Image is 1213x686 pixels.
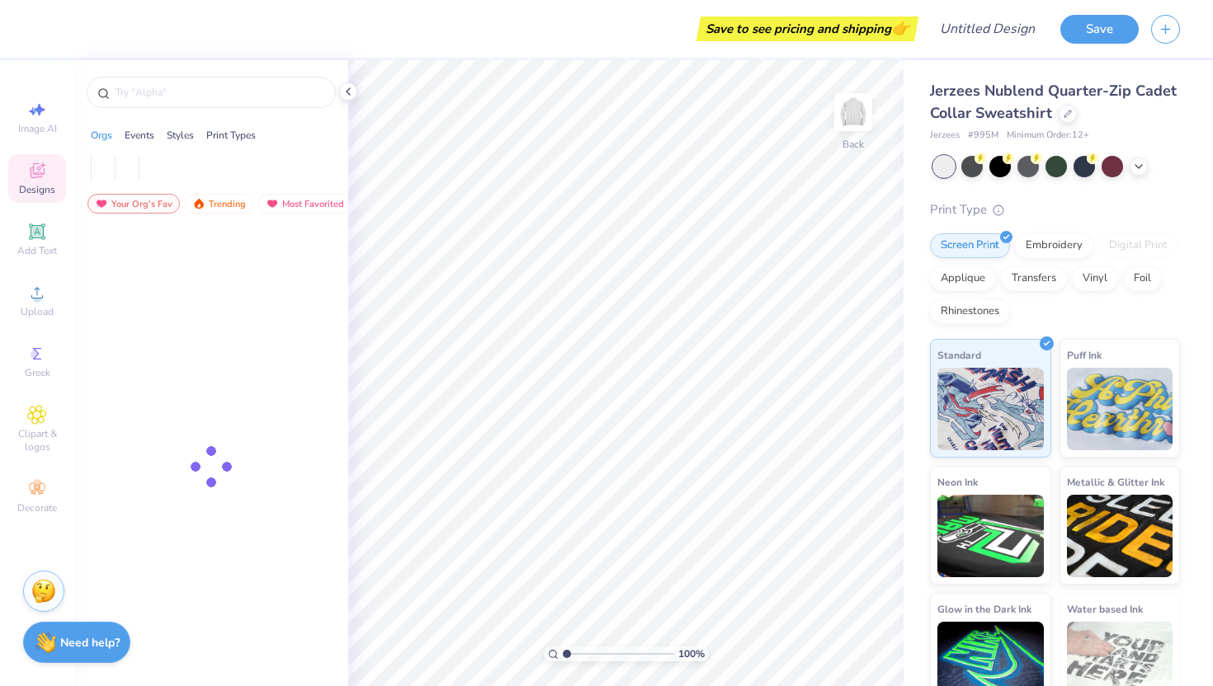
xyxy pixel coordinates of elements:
[930,129,960,143] span: Jerzees
[937,346,981,364] span: Standard
[266,198,279,209] img: most_fav.gif
[1060,15,1139,44] button: Save
[1072,266,1118,291] div: Vinyl
[1067,368,1173,450] img: Puff Ink
[17,244,57,257] span: Add Text
[842,137,864,152] div: Back
[1098,233,1178,258] div: Digital Print
[1067,346,1102,364] span: Puff Ink
[1067,600,1143,618] span: Water based Ink
[930,266,996,291] div: Applique
[87,194,180,214] div: Your Org's Fav
[927,12,1048,45] input: Untitled Design
[1001,266,1067,291] div: Transfers
[837,96,870,129] img: Back
[167,128,194,143] div: Styles
[8,427,66,453] span: Clipart & logos
[185,194,253,214] div: Trending
[114,84,325,101] input: Try "Alpha"
[930,200,1180,219] div: Print Type
[678,646,705,661] span: 100 %
[937,600,1031,618] span: Glow in the Dark Ink
[968,129,998,143] span: # 995M
[937,495,1044,577] img: Neon Ink
[937,473,978,491] span: Neon Ink
[258,194,352,214] div: Most Favorited
[930,81,1177,123] span: Jerzees Nublend Quarter-Zip Cadet Collar Sweatshirt
[25,366,50,379] span: Greek
[60,635,120,651] strong: Need help?
[1067,495,1173,577] img: Metallic & Glitter Ink
[930,299,1010,324] div: Rhinestones
[937,368,1044,450] img: Standard
[192,198,205,209] img: trending.gif
[21,305,54,318] span: Upload
[91,128,112,143] div: Orgs
[95,198,108,209] img: most_fav.gif
[701,16,914,41] div: Save to see pricing and shipping
[1067,473,1164,491] span: Metallic & Glitter Ink
[206,128,256,143] div: Print Types
[930,233,1010,258] div: Screen Print
[1015,233,1093,258] div: Embroidery
[18,122,57,135] span: Image AI
[891,18,909,38] span: 👉
[17,501,57,514] span: Decorate
[1123,266,1162,291] div: Foil
[125,128,154,143] div: Events
[19,183,55,196] span: Designs
[1007,129,1089,143] span: Minimum Order: 12 +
